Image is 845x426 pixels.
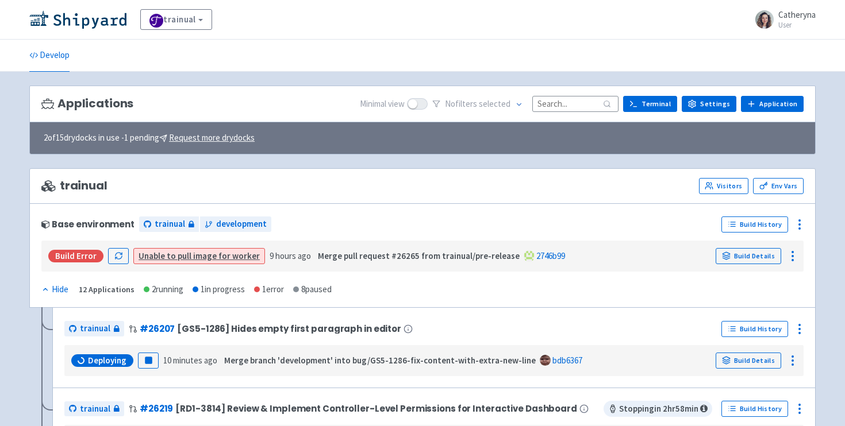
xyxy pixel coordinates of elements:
a: Build History [721,321,788,337]
a: trainual [139,216,199,232]
a: #26219 [140,402,173,415]
a: Build Details [716,353,781,369]
strong: Merge pull request #26265 from trainual/pre-release [318,250,520,261]
a: Settings [682,96,736,112]
a: trainual [64,321,124,336]
span: Stopping in 2 hr 58 min [604,401,712,417]
a: Application [741,96,804,112]
button: Hide [41,283,70,296]
span: trainual [41,179,107,192]
a: bdb6367 [552,355,582,366]
span: trainual [155,218,185,231]
span: trainual [80,322,110,335]
a: Catheryna User [748,10,816,29]
a: Develop [29,40,70,72]
strong: Merge branch 'development' into bug/GS5-1286-fix-content-with-extra-new-line [224,355,536,366]
button: Pause [138,353,159,369]
div: Base environment [41,219,135,229]
span: [RD1-3814] Review & Implement Controller-Level Permissions for Interactive Dashboard [175,404,577,413]
h3: Applications [41,97,133,110]
span: 2 of 15 drydocks in use - 1 pending [44,131,255,145]
a: #26207 [140,323,175,335]
a: trainual [64,401,124,417]
span: No filter s [445,98,510,111]
div: 8 paused [293,283,332,296]
a: Terminal [623,96,677,112]
a: Build History [721,216,788,233]
time: 9 hours ago [270,250,311,261]
time: 10 minutes ago [163,355,217,366]
a: Build Details [716,248,781,264]
span: trainual [80,402,110,416]
input: Search... [532,96,619,111]
a: 2746b99 [536,250,565,261]
a: Build History [721,401,788,417]
div: 12 Applications [79,283,135,296]
div: 2 running [144,283,183,296]
a: development [200,216,271,232]
div: Hide [41,283,68,296]
span: development [216,218,267,231]
small: User [778,21,816,29]
a: trainual [140,9,212,30]
a: Visitors [699,178,748,194]
img: Shipyard logo [29,10,126,29]
span: Catheryna [778,9,816,20]
span: Minimal view [360,98,405,111]
span: selected [479,98,510,109]
u: Request more drydocks [169,132,255,143]
a: Unable to pull image for worker [139,250,260,261]
div: Build Error [48,250,103,262]
div: 1 in progress [193,283,245,296]
span: [GS5-1286] Hides empty first paragraph in editor [177,324,401,334]
a: Env Vars [753,178,804,194]
span: Deploying [88,355,126,366]
div: 1 error [254,283,284,296]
